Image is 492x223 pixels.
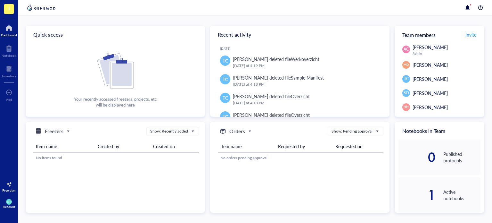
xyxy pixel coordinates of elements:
[404,90,409,96] span: SO
[223,76,228,83] span: TC
[233,93,310,100] div: [PERSON_NAME] deleted file
[97,53,134,89] img: Cf+DiIyRRx+BTSbnYhsZzE9to3+AfuhVxcka4spAAAAAElFTkSuQmCC
[233,100,379,106] div: [DATE] at 4:18 PM
[332,128,373,134] div: Show: Pending approval
[291,56,319,62] div: Werkoverzicht
[233,74,324,81] div: [PERSON_NAME] deleted file
[1,23,17,37] a: Dashboard
[74,96,156,108] div: Your recently accessed freezers, projects, etc will be displayed here
[443,189,480,202] div: Active notebooks
[150,128,188,134] div: Show: Recently added
[2,54,16,57] div: Notebook
[223,94,228,101] span: TC
[404,47,409,52] span: AC
[1,33,17,37] div: Dashboard
[404,63,409,67] span: MD
[36,155,196,161] div: No items found
[2,188,16,192] div: Free plan
[26,26,205,44] div: Quick access
[8,4,10,12] span: I
[275,141,333,152] th: Requested by
[413,62,448,68] span: [PERSON_NAME]
[223,57,228,64] span: TC
[26,4,57,12] img: genemod-logo
[413,104,448,110] span: [PERSON_NAME]
[233,56,319,63] div: [PERSON_NAME] deleted file
[210,26,389,44] div: Recent activity
[7,201,11,203] span: MT
[95,141,150,152] th: Created by
[220,47,384,50] div: [DATE]
[395,122,484,140] div: Notebooks in Team
[33,141,95,152] th: Item name
[404,105,408,109] span: HH
[233,63,379,69] div: [DATE] at 4:19 PM
[413,44,448,50] span: [PERSON_NAME]
[229,127,245,135] h5: Orders
[465,31,476,38] span: Invite
[220,155,381,161] div: No orders pending approval
[413,90,448,96] span: [PERSON_NAME]
[333,141,383,152] th: Requested on
[395,26,484,44] div: Team members
[398,190,436,200] div: 1
[398,152,436,162] div: 0
[413,76,448,82] span: [PERSON_NAME]
[291,93,310,99] div: Overzicht
[218,141,275,152] th: Item name
[45,127,63,135] h5: Freezers
[291,74,324,81] div: Sample Manifest
[6,98,12,101] div: Add
[443,151,480,164] div: Published protocols
[2,64,16,78] a: Inventory
[3,205,15,209] div: Account
[404,76,409,82] span: TC
[2,74,16,78] div: Inventory
[465,30,477,40] button: Invite
[413,51,480,55] div: Admin
[233,81,379,88] div: [DATE] at 4:18 PM
[2,43,16,57] a: Notebook
[151,141,199,152] th: Created on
